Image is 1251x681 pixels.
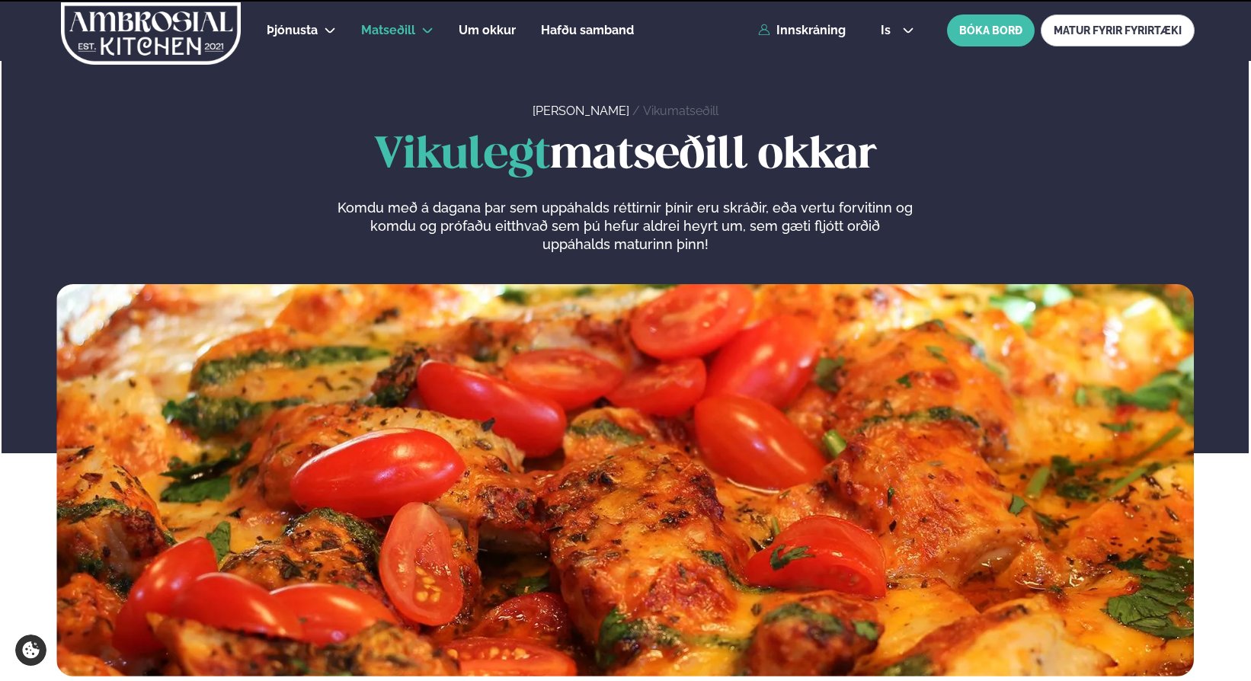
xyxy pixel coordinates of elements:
[338,199,913,254] p: Komdu með á dagana þar sem uppáhalds réttirnir þínir eru skráðir, eða vertu forvitinn og komdu og...
[541,23,634,37] span: Hafðu samband
[533,104,629,118] a: [PERSON_NAME]
[643,104,718,118] a: Vikumatseðill
[632,104,643,118] span: /
[60,2,242,65] img: logo
[361,23,415,37] span: Matseðill
[947,14,1035,46] button: BÓKA BORÐ
[56,132,1194,181] h1: matseðill okkar
[361,21,415,40] a: Matseðill
[267,23,318,37] span: Þjónusta
[869,24,926,37] button: is
[881,24,895,37] span: is
[541,21,634,40] a: Hafðu samband
[56,284,1194,676] img: image alt
[459,23,516,37] span: Um okkur
[459,21,516,40] a: Um okkur
[758,24,846,37] a: Innskráning
[15,635,46,666] a: Cookie settings
[1041,14,1195,46] a: MATUR FYRIR FYRIRTÆKI
[374,135,550,177] span: Vikulegt
[267,21,318,40] a: Þjónusta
